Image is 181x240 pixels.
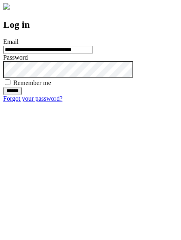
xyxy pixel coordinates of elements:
[13,79,51,86] label: Remember me
[3,19,178,30] h2: Log in
[3,3,10,10] img: logo-4e3dc11c47720685a147b03b5a06dd966a58ff35d612b21f08c02c0306f2b779.png
[3,54,28,61] label: Password
[3,38,19,45] label: Email
[3,95,62,102] a: Forgot your password?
